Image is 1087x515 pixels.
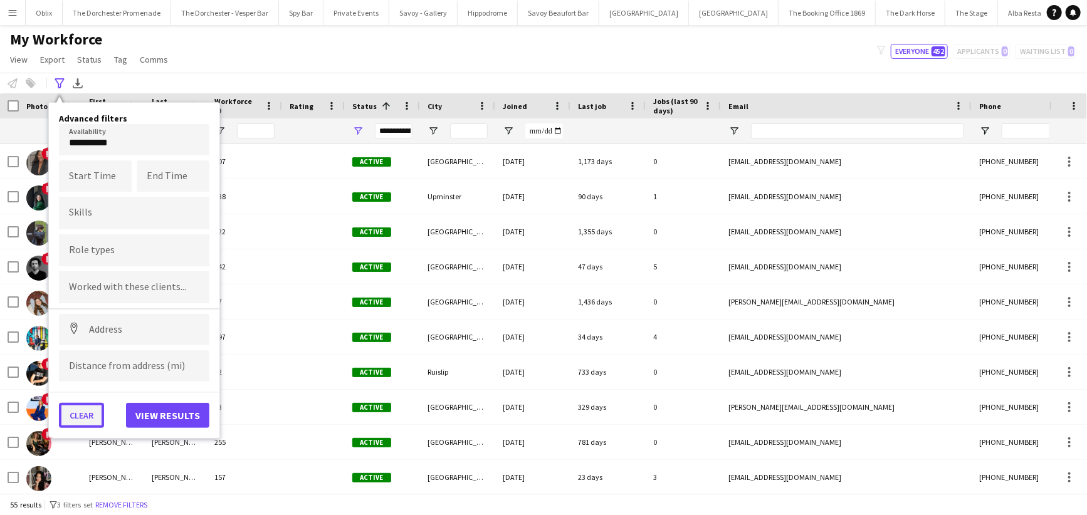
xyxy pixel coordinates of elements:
[35,51,70,68] a: Export
[140,54,168,65] span: Comms
[495,460,570,494] div: [DATE]
[518,1,599,25] button: Savoy Beaufort Bar
[152,96,184,115] span: Last Name
[41,147,54,160] span: !
[214,96,260,115] span: Workforce ID
[52,76,67,91] app-action-btn: Advanced filters
[420,284,495,319] div: [GEOGRAPHIC_DATA]
[525,123,563,138] input: Joined Filter Input
[428,101,442,111] span: City
[207,460,282,494] div: 157
[979,101,1001,111] span: Phone
[891,44,948,59] button: Everyone452
[420,214,495,249] div: [GEOGRAPHIC_DATA]
[237,123,275,138] input: Workforce ID Filter Input
[495,355,570,389] div: [DATE]
[721,179,972,214] div: [EMAIL_ADDRESS][DOMAIN_NAME]
[41,252,54,265] span: !
[570,460,646,494] div: 23 days
[59,403,104,428] button: Clear
[876,1,945,25] button: The Dark Horse
[420,144,495,179] div: [GEOGRAPHIC_DATA]
[26,101,48,111] span: Photo
[41,182,54,195] span: !
[69,282,199,293] input: Type to search clients...
[503,125,514,137] button: Open Filter Menu
[420,179,495,214] div: Upminster
[979,125,990,137] button: Open Filter Menu
[420,460,495,494] div: [GEOGRAPHIC_DATA]
[26,1,63,25] button: Oblix
[751,123,964,138] input: Email Filter Input
[721,355,972,389] div: [EMAIL_ADDRESS][DOMAIN_NAME]
[5,51,33,68] a: View
[352,473,391,482] span: Active
[646,214,721,249] div: 0
[207,249,282,284] div: 242
[207,390,282,424] div: 63
[135,51,173,68] a: Comms
[352,333,391,342] span: Active
[420,320,495,354] div: [GEOGRAPHIC_DATA]
[59,113,209,124] h4: Advanced filters
[721,460,972,494] div: [EMAIL_ADDRESS][DOMAIN_NAME]
[495,249,570,284] div: [DATE]
[721,390,972,424] div: [PERSON_NAME][EMAIL_ADDRESS][DOMAIN_NAME]
[570,284,646,319] div: 1,436 days
[207,179,282,214] div: 538
[728,101,748,111] span: Email
[26,466,51,491] img: Daisybelle Ferreira
[653,96,698,115] span: Jobs (last 90 days)
[41,358,54,370] span: !
[352,157,391,167] span: Active
[352,263,391,272] span: Active
[26,185,51,211] img: Alev Omer
[998,1,1070,25] button: Alba Restaurant
[495,179,570,214] div: [DATE]
[26,291,51,316] img: Babé Sila
[495,390,570,424] div: [DATE]
[721,249,972,284] div: [EMAIL_ADDRESS][DOMAIN_NAME]
[646,355,721,389] div: 0
[458,1,518,25] button: Hippodrome
[352,368,391,377] span: Active
[63,1,171,25] button: The Dorchester Promenade
[495,425,570,459] div: [DATE]
[646,320,721,354] div: 4
[41,428,54,440] span: !
[207,214,282,249] div: 222
[420,425,495,459] div: [GEOGRAPHIC_DATA]
[352,438,391,447] span: Active
[570,355,646,389] div: 733 days
[352,403,391,412] span: Active
[646,144,721,179] div: 0
[570,214,646,249] div: 1,355 days
[41,393,54,405] span: !
[10,54,28,65] span: View
[495,144,570,179] div: [DATE]
[779,1,876,25] button: The Booking Office 1869
[721,214,972,249] div: [EMAIL_ADDRESS][DOMAIN_NAME]
[646,284,721,319] div: 0
[646,390,721,424] div: 0
[721,425,972,459] div: [EMAIL_ADDRESS][DOMAIN_NAME]
[26,256,51,281] img: artemis hajigeorgiou
[207,355,282,389] div: 62
[721,320,972,354] div: [EMAIL_ADDRESS][DOMAIN_NAME]
[26,221,51,246] img: Amanda Vera Boscan
[570,179,646,214] div: 90 days
[389,1,458,25] button: Savoy - Gallery
[93,498,150,512] button: Remove filters
[69,245,199,256] input: Type to search role types...
[352,298,391,307] span: Active
[495,284,570,319] div: [DATE]
[26,361,51,386] img: Carl Rushe
[207,425,282,459] div: 255
[109,51,132,68] a: Tag
[646,425,721,459] div: 0
[428,125,439,137] button: Open Filter Menu
[570,249,646,284] div: 47 days
[420,355,495,389] div: Ruislip
[40,54,65,65] span: Export
[450,123,488,138] input: City Filter Input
